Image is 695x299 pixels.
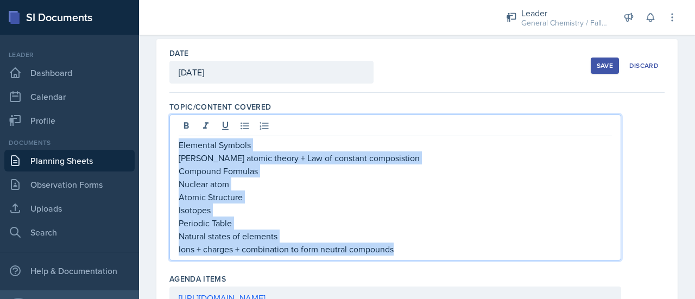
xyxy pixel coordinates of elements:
div: General Chemistry / Fall 2025 [521,17,608,29]
a: Profile [4,110,135,131]
p: Elemental Symbols [179,138,612,151]
p: Natural states of elements [179,230,612,243]
div: Leader [521,7,608,20]
label: Agenda items [169,273,226,284]
a: Planning Sheets [4,150,135,171]
p: Ions + charges + combination to form neutral compounds [179,243,612,256]
a: Observation Forms [4,174,135,195]
a: Calendar [4,86,135,107]
div: Help & Documentation [4,260,135,282]
p: Periodic Table [179,217,612,230]
button: Discard [623,58,665,74]
a: Uploads [4,198,135,219]
label: Date [169,48,188,59]
p: [PERSON_NAME] atomic theory + Law of constant composistion [179,151,612,164]
p: Isotopes [179,203,612,217]
div: Leader [4,50,135,60]
p: Nuclear atom [179,177,612,190]
div: Discard [629,61,659,70]
a: Search [4,221,135,243]
a: Dashboard [4,62,135,84]
label: Topic/Content Covered [169,101,271,112]
p: Compound Formulas [179,164,612,177]
button: Save [591,58,619,74]
div: Documents [4,138,135,148]
div: Save [597,61,613,70]
p: Atomic Structure [179,190,612,203]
